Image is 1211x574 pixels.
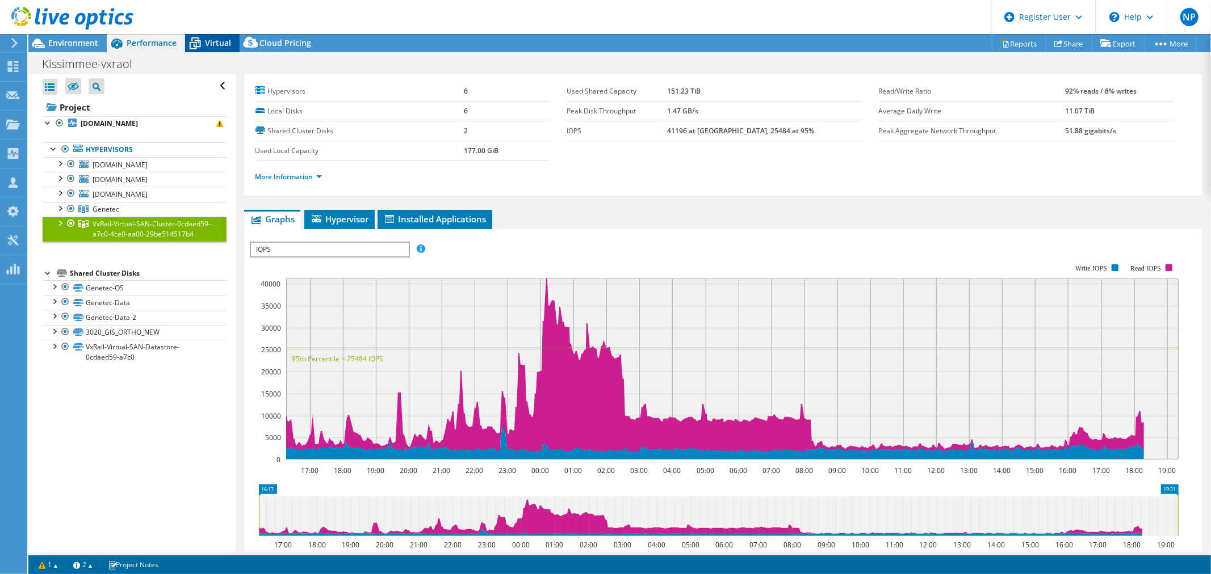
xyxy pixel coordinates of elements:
a: 1 [31,558,66,572]
label: Local Disks [255,105,464,117]
b: 177.00 GiB [464,146,498,155]
span: [DOMAIN_NAME] [93,189,148,199]
text: 07:00 [749,540,767,550]
text: 30000 [261,323,281,333]
text: 20:00 [400,466,417,475]
text: 17:00 [274,540,292,550]
text: 13:00 [953,540,971,550]
span: VxRail-Virtual-SAN-Cluster-0cdaed59-a7c0-4ce0-aa00-29be514517b4 [93,219,211,239]
text: 04:00 [663,466,681,475]
span: NP [1180,8,1199,26]
text: 16:00 [1059,466,1076,475]
text: 12:00 [919,540,937,550]
text: Write IOPS [1075,264,1107,272]
a: Share [1046,35,1092,52]
text: Read IOPS [1130,264,1161,272]
b: 41196 at [GEOGRAPHIC_DATA], 25484 at 95% [667,126,814,136]
text: 11:00 [894,466,912,475]
text: 18:00 [334,466,351,475]
text: 01:00 [546,540,563,550]
text: 12:00 [927,466,945,475]
a: VxRail-Virtual-SAN-Cluster-0cdaed59-a7c0-4ce0-aa00-29be514517b4 [43,217,227,242]
text: 02:00 [580,540,597,550]
text: 14:00 [993,466,1011,475]
a: 3020_GIS_ORTHO_NEW [43,325,227,340]
text: 10:00 [861,466,879,475]
text: 17:00 [301,466,319,475]
text: 95th Percentile = 25484 IOPS [292,354,383,364]
a: Project [43,98,227,116]
text: 23:00 [498,466,516,475]
text: 02:00 [597,466,615,475]
text: 08:00 [783,540,801,550]
text: 06:00 [715,540,733,550]
text: 18:00 [1125,466,1143,475]
text: 19:00 [367,466,384,475]
span: IOPS [251,243,408,256]
text: 0 [276,455,280,465]
text: 08:00 [795,466,813,475]
a: VxRail-Virtual-SAN-Datastore-0cdaed59-a7c0 [43,340,227,365]
text: 19:00 [342,540,359,550]
text: 17:00 [1089,540,1107,550]
a: Hypervisors [43,142,227,157]
span: Genetec [93,204,119,214]
div: Shared Cluster Disks [70,267,227,280]
a: Project Notes [100,558,166,572]
text: 16:00 [1055,540,1073,550]
text: 15000 [261,389,281,399]
text: 05:00 [697,466,714,475]
a: Genetec-Data-2 [43,310,227,324]
span: Performance [127,37,177,48]
span: Installed Applications [383,213,487,225]
text: 18:00 [1123,540,1141,550]
text: 00:00 [512,540,530,550]
span: [DOMAIN_NAME] [93,160,148,170]
label: Used Shared Capacity [567,86,667,97]
text: 19:00 [1157,540,1175,550]
text: 07:00 [762,466,780,475]
svg: \n [1109,12,1120,22]
span: Environment [48,37,98,48]
b: 151.23 TiB [667,86,701,96]
text: 14:00 [987,540,1005,550]
text: 18:00 [308,540,326,550]
a: 2 [65,558,100,572]
h1: Kissimmee-vxraol [37,58,150,70]
text: 15:00 [1021,540,1039,550]
span: Cloud Pricing [259,37,311,48]
span: Hypervisor [310,213,369,225]
text: 15:00 [1026,466,1044,475]
text: 22:00 [466,466,483,475]
b: 6 [464,106,468,116]
b: [DOMAIN_NAME] [81,119,138,128]
label: Shared Cluster Disks [255,125,464,137]
text: 10000 [261,411,281,421]
span: Virtual [205,37,231,48]
a: [DOMAIN_NAME] [43,157,227,172]
label: IOPS [567,125,667,137]
text: 13:00 [960,466,978,475]
text: 35000 [261,301,281,311]
text: 22:00 [444,540,462,550]
text: 01:00 [564,466,582,475]
a: [DOMAIN_NAME] [43,172,227,187]
a: Export [1092,35,1145,52]
label: Average Daily Write [879,105,1065,117]
text: 23:00 [478,540,496,550]
text: 5000 [265,433,281,442]
text: 21:00 [433,466,450,475]
a: Genetec [43,202,227,217]
a: Genetec-Data [43,295,227,310]
label: Hypervisors [255,86,464,97]
text: 20:00 [376,540,393,550]
text: 06:00 [730,466,747,475]
b: 2 [464,126,468,136]
label: Peak Aggregate Network Throughput [879,125,1065,137]
text: 05:00 [682,540,699,550]
b: 92% reads / 8% writes [1065,86,1137,96]
span: [DOMAIN_NAME] [93,175,148,184]
text: 00:00 [531,466,549,475]
text: 20000 [261,367,281,377]
a: More [1144,35,1197,52]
